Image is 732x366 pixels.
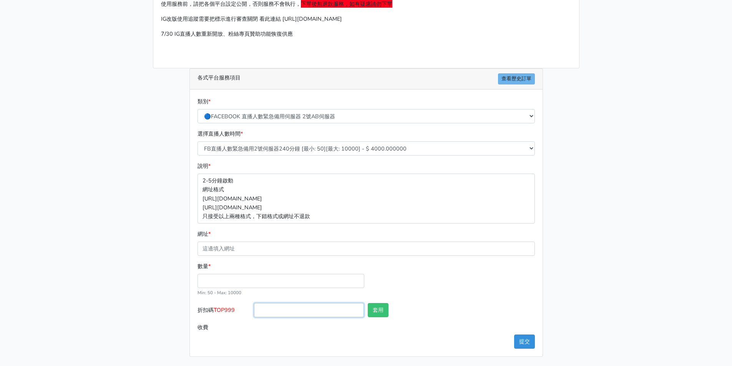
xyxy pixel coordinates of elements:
button: 套用 [368,303,388,317]
input: 這邊填入網址 [198,242,535,256]
p: IG改版使用追蹤需要把標示進行審查關閉 看此連結 [URL][DOMAIN_NAME] [161,15,571,23]
p: 7/30 IG直播人數重新開放、粉絲專頁贊助功能恢復供應 [161,30,571,38]
div: 各式平台服務項目 [190,69,543,89]
label: 選擇直播人數時間 [198,129,243,138]
small: Min: 50 - Max: 10000 [198,290,241,296]
a: 查看歷史訂單 [498,73,535,84]
label: 網址 [198,230,211,238]
label: 折扣碼 [196,303,252,320]
span: TOP999 [214,306,235,314]
label: 收費 [196,320,252,335]
p: 2-5分鐘啟動 網址格式 [URL][DOMAIN_NAME] [URL][DOMAIN_NAME] 只接受以上兩種格式，下錯格式或網址不退款 [198,174,535,223]
button: 提交 [514,335,535,349]
label: 類別 [198,97,211,106]
label: 說明 [198,162,211,171]
label: 數量 [198,262,211,271]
